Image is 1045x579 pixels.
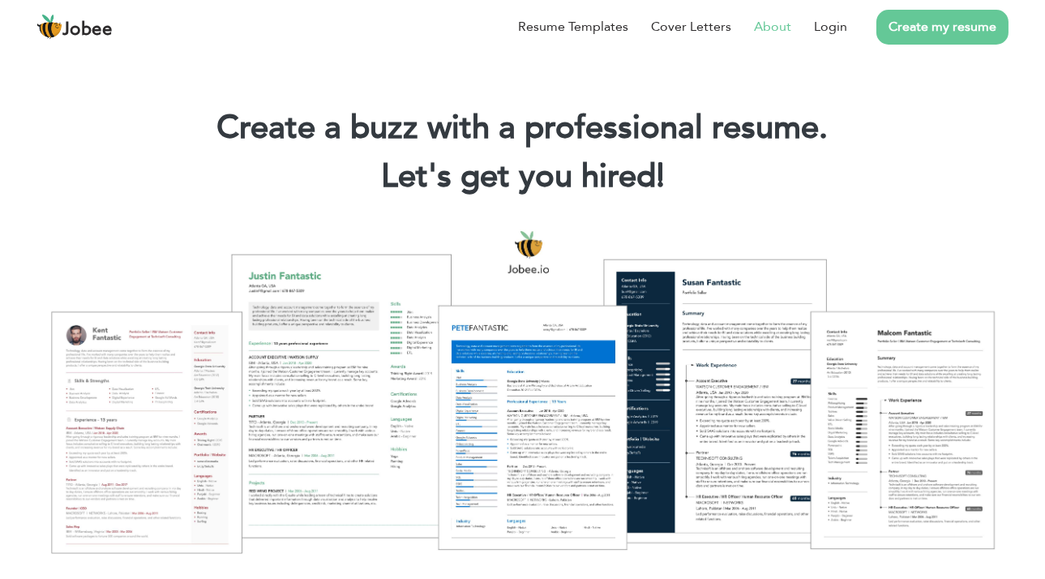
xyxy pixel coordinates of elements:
[518,17,628,36] a: Resume Templates
[62,21,113,39] span: Jobee
[36,14,62,40] img: jobee.io
[754,17,791,36] a: About
[36,14,113,40] a: Jobee
[460,154,665,199] span: get you hired!
[24,156,1021,198] h2: Let's
[814,17,847,36] a: Login
[876,10,1009,45] a: Create my resume
[657,154,664,199] span: |
[651,17,731,36] a: Cover Letters
[24,107,1021,149] h1: Create a buzz with a professional resume.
